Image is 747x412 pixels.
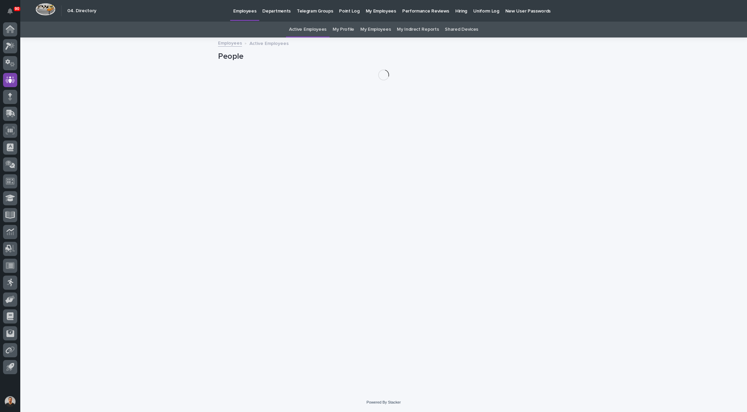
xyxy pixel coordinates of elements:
[35,3,55,16] img: Workspace Logo
[366,400,401,404] a: Powered By Stacker
[15,6,19,11] p: 90
[218,39,242,47] a: Employees
[397,22,439,37] a: My Indirect Reports
[333,22,354,37] a: My Profile
[67,8,96,14] h2: 04. Directory
[8,8,17,19] div: Notifications90
[3,4,17,18] button: Notifications
[289,22,327,37] a: Active Employees
[249,39,289,47] p: Active Employees
[445,22,478,37] a: Shared Devices
[218,52,549,61] h1: People
[360,22,391,37] a: My Employees
[3,394,17,409] button: users-avatar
